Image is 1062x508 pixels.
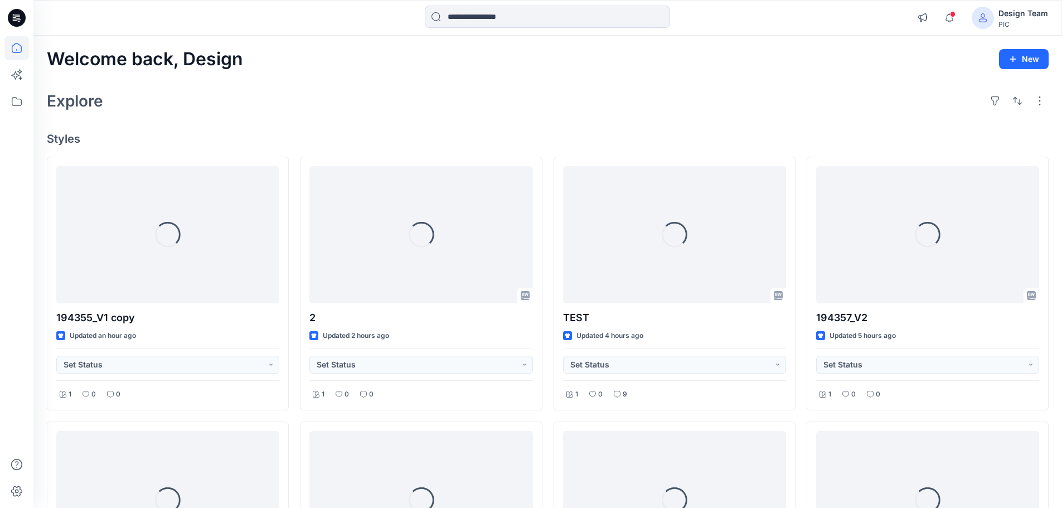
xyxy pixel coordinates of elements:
p: 0 [876,389,880,400]
p: Updated 4 hours ago [576,330,643,342]
h4: Styles [47,132,1049,146]
svg: avatar [978,13,987,22]
p: 0 [91,389,96,400]
h2: Explore [47,92,103,110]
p: 9 [623,389,627,400]
p: Updated 5 hours ago [830,330,896,342]
p: 1 [575,389,578,400]
button: New [999,49,1049,69]
p: 2 [309,310,532,326]
p: Updated an hour ago [70,330,136,342]
div: PIC [998,20,1048,28]
p: 194355_V1 copy [56,310,279,326]
p: 0 [116,389,120,400]
p: 194357_V2 [816,310,1039,326]
p: 1 [69,389,71,400]
p: 1 [828,389,831,400]
p: 1 [322,389,324,400]
p: 0 [598,389,603,400]
p: TEST [563,310,786,326]
p: 0 [369,389,374,400]
p: 0 [345,389,349,400]
p: 0 [851,389,856,400]
h2: Welcome back, Design [47,49,243,70]
p: Updated 2 hours ago [323,330,389,342]
div: Design Team [998,7,1048,20]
